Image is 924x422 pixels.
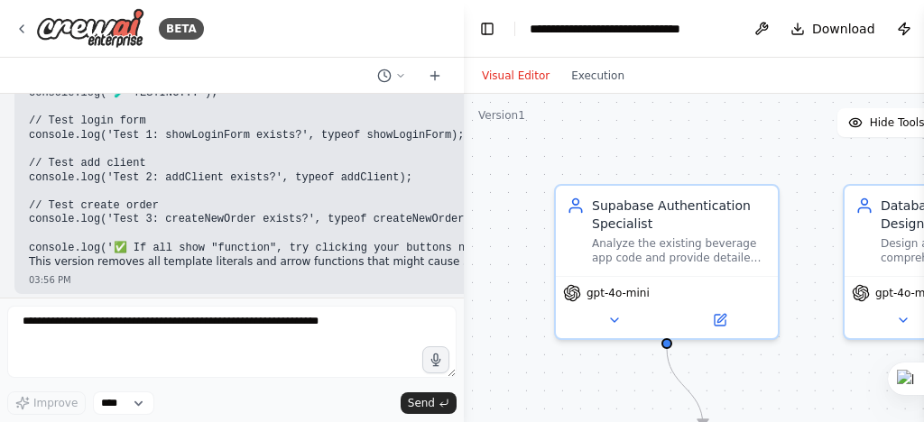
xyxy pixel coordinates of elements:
[812,20,875,38] span: Download
[408,396,435,410] span: Send
[420,65,449,87] button: Start a new chat
[29,72,504,253] code: // Quick test - run these one by one console.log('🧪 TESTING...'); // Test login form console.log(...
[36,8,144,49] img: Logo
[475,16,500,41] button: Hide left sidebar
[478,108,525,123] div: Version 1
[560,65,635,87] button: Execution
[783,13,882,45] button: Download
[159,18,204,40] div: BETA
[422,346,449,373] button: Click to speak your automation idea
[471,65,560,87] button: Visual Editor
[401,392,457,414] button: Send
[669,309,771,331] button: Open in side panel
[592,236,767,265] div: Analyze the existing beverage app code and provide detailed implementation guidance for integrati...
[587,286,650,300] span: gpt-4o-mini
[33,396,78,410] span: Improve
[530,20,733,38] nav: breadcrumb
[370,65,413,87] button: Switch to previous chat
[7,391,86,415] button: Improve
[554,184,780,340] div: Supabase Authentication SpecialistAnalyze the existing beverage app code and provide detailed imp...
[592,197,767,233] div: Supabase Authentication Specialist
